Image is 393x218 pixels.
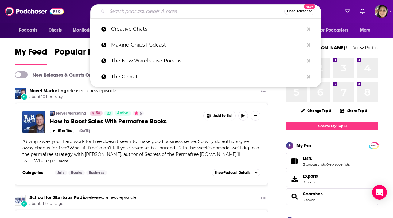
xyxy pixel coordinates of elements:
span: " [22,139,259,163]
a: 3 saved [303,198,315,202]
h3: released a new episode [29,88,116,94]
a: The Circuit [90,69,321,85]
button: Show More Button [251,111,260,121]
button: open menu [15,24,45,36]
a: Lists [288,157,301,165]
button: Show profile menu [375,5,388,18]
a: Creative Chats [90,21,321,37]
span: ... [55,158,58,163]
span: How to Boost Sales With Permafree Books [50,118,167,125]
span: Exports [303,173,318,179]
a: Searches [303,191,323,197]
a: 58 [90,111,103,116]
div: My Pro [296,143,311,148]
span: More [360,26,371,35]
span: , [326,162,326,167]
button: 5 [133,111,144,116]
span: For Podcasters [319,26,348,35]
p: Making Chips Podcast [111,37,304,53]
a: Charts [45,24,65,36]
p: The Circuit [111,69,304,85]
span: Exports [288,175,301,183]
span: Add to List [213,114,232,118]
div: New Episode [21,201,28,207]
span: Popular Feed [55,47,107,61]
button: Show More Button [258,195,268,202]
span: Active [117,110,129,116]
p: The New Warehouse Podcast [111,53,304,69]
button: Share Top 8 [340,105,368,117]
img: Novel Marketing [15,88,26,99]
span: Logged in as shelbyjanner [375,5,388,18]
span: Lists [303,156,312,161]
a: Show notifications dropdown [342,6,353,17]
button: Show More Button [204,111,235,121]
button: open menu [68,24,103,36]
a: Novel Marketing [29,88,67,93]
span: Giving away your hard work for free doesn’t seem to make good business sense. So why do authors g... [22,139,259,163]
span: New [304,4,315,9]
p: Creative Chats [111,21,304,37]
a: Exports [286,171,378,187]
span: My Feed [15,47,47,61]
button: 51m 16s [50,128,74,133]
a: View Profile [353,45,378,51]
a: 5 podcast lists [303,162,326,167]
a: Popular Feed [55,47,107,65]
img: How to Boost Sales With Permafree Books [22,111,45,133]
div: Search podcasts, credits, & more... [90,4,321,18]
span: PRO [370,143,377,148]
a: Arts [55,170,67,175]
span: Searches [286,188,378,205]
h3: released a new episode [29,195,136,201]
span: 3 items [303,180,318,184]
span: Monitoring [73,26,95,35]
a: New Releases & Guests Only [15,71,95,78]
button: Change Top 8 [297,107,335,115]
span: Charts [49,26,62,35]
button: open menu [356,24,378,36]
img: User Profile [375,5,388,18]
a: Novel Marketing [56,111,86,116]
a: My Feed [15,47,47,65]
span: 58 [96,110,100,116]
button: more [59,159,68,164]
a: The New Warehouse Podcast [90,53,321,69]
a: Searches [288,192,301,201]
span: about 10 hours ago [29,94,116,100]
button: Show More Button [258,88,268,96]
span: Podcasts [19,26,37,35]
a: Books [68,170,85,175]
a: 0 episode lists [326,162,350,167]
button: open menu [315,24,357,36]
button: ShowPodcast Details [212,169,260,176]
span: about 11 hours ago [29,201,136,206]
div: [DATE] [79,129,90,133]
input: Search podcasts, credits, & more... [107,6,284,16]
h3: Categories [22,170,50,175]
a: School for Startups Radio [29,195,87,200]
a: How to Boost Sales With Permafree Books [50,118,199,125]
a: Active [115,111,131,116]
a: Show notifications dropdown [358,6,367,17]
img: Podchaser - Follow, Share and Rate Podcasts [5,6,64,17]
img: Novel Marketing [50,111,55,116]
span: Lists [286,153,378,169]
button: Open AdvancedNew [284,8,315,15]
a: PRO [370,143,377,148]
div: Open Intercom Messenger [372,185,387,200]
a: Lists [303,156,350,161]
a: Making Chips Podcast [90,37,321,53]
img: School for Startups Radio [15,195,26,206]
span: Open Advanced [287,10,313,13]
span: Show Podcast Details [215,171,250,175]
div: New Episode [21,93,28,100]
a: Create My Top 8 [286,122,378,130]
